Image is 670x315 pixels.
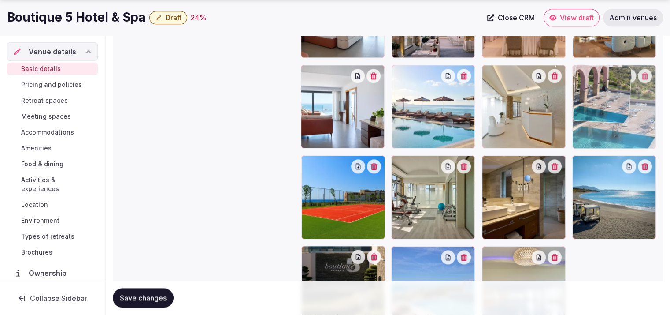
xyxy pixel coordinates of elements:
[544,9,600,26] a: View draft
[21,128,74,137] span: Accommodations
[7,289,98,308] button: Collapse Sidebar
[21,216,59,225] span: Environment
[149,11,187,24] button: Draft
[573,65,631,123] img: RV-Boutique 5 Hotel & Spa-pool 4.jpg
[21,232,74,241] span: Types of retreats
[498,13,535,22] span: Close CRM
[21,160,63,169] span: Food & dining
[113,289,174,308] button: Save changes
[560,13,594,22] span: View draft
[191,12,207,23] button: 24%
[21,64,61,73] span: Basic details
[572,155,656,239] div: RV-Boutique 5 Hotel & Spa-beach.jpg
[7,9,146,26] h1: Boutique 5 Hotel & Spa
[301,65,385,149] div: RV-Boutique 5 Hotel & Spa-amenities.jpg
[7,158,98,170] a: Food & dining
[391,155,475,239] div: RV-Boutique 5 Hotel & Spa-amenities-gym.jpg
[301,155,385,239] div: RV-Boutique 5 Hotel & Spa-amenities 2.jpg
[29,46,76,57] span: Venue details
[7,94,98,107] a: Retreat spaces
[7,199,98,211] a: Location
[482,65,566,149] div: RV-Boutique 5 Hotel & Spa-amenities-spa.jpg
[7,230,98,243] a: Types of retreats
[21,144,52,153] span: Amenities
[7,246,98,259] a: Brochures
[609,13,657,22] span: Admin venues
[7,142,98,154] a: Amenities
[7,63,98,75] a: Basic details
[482,9,540,26] a: Close CRM
[21,200,48,209] span: Location
[7,174,98,195] a: Activities & experiences
[7,214,98,227] a: Environment
[603,9,663,26] a: Admin venues
[7,264,98,282] a: Ownership
[30,294,87,303] span: Collapse Sidebar
[482,155,565,239] div: RV-Boutique 5 Hotel & Spa-bathroom.jpg
[21,248,52,257] span: Brochures
[29,268,70,278] span: Ownership
[572,65,656,149] div: RV-Boutique 5 Hotel & Spa-pool 4.jpg
[21,176,94,193] span: Activities & experiences
[7,79,98,91] a: Pricing and policies
[120,294,167,303] span: Save changes
[21,112,71,121] span: Meeting spaces
[21,80,82,89] span: Pricing and policies
[392,65,475,149] div: RV-Boutique 5 Hotel & Spa-pool.jpg
[191,12,207,23] div: 24 %
[166,13,181,22] span: Draft
[7,110,98,123] a: Meeting spaces
[7,126,98,139] a: Accommodations
[21,96,68,105] span: Retreat spaces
